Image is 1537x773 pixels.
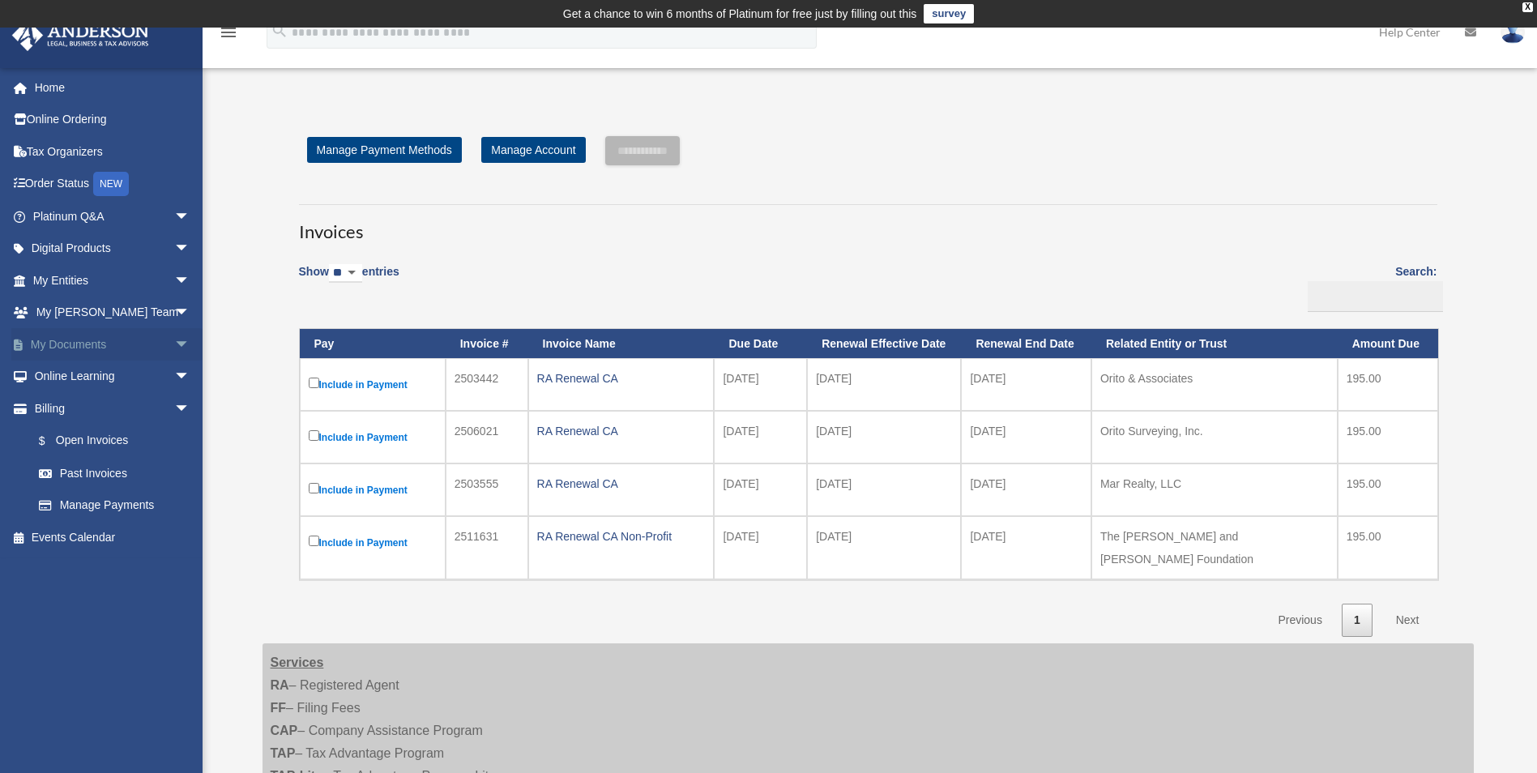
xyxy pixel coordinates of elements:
a: My Documentsarrow_drop_down [11,328,215,361]
th: Related Entity or Trust: activate to sort column ascending [1091,329,1338,359]
td: 195.00 [1338,358,1438,411]
td: Orito Surveying, Inc. [1091,411,1338,463]
input: Search: [1308,281,1443,312]
span: arrow_drop_down [174,200,207,233]
a: 1 [1342,604,1373,637]
a: Manage Payment Methods [307,137,462,163]
a: My [PERSON_NAME] Teamarrow_drop_down [11,297,215,329]
td: [DATE] [807,516,961,579]
span: arrow_drop_down [174,361,207,394]
td: [DATE] [961,516,1091,579]
a: Manage Payments [23,489,207,522]
td: Mar Realty, LLC [1091,463,1338,516]
td: [DATE] [714,411,807,463]
a: Next [1384,604,1432,637]
td: 2503555 [446,463,528,516]
i: menu [219,23,238,42]
td: 2511631 [446,516,528,579]
td: Orito & Associates [1091,358,1338,411]
td: 195.00 [1338,411,1438,463]
span: arrow_drop_down [174,264,207,297]
td: 2506021 [446,411,528,463]
th: Renewal Effective Date: activate to sort column ascending [807,329,961,359]
div: RA Renewal CA [537,420,706,442]
a: Home [11,71,215,104]
td: [DATE] [961,358,1091,411]
a: Platinum Q&Aarrow_drop_down [11,200,215,233]
span: $ [48,431,56,451]
strong: FF [271,701,287,715]
td: 195.00 [1338,516,1438,579]
span: arrow_drop_down [174,392,207,425]
th: Renewal End Date: activate to sort column ascending [961,329,1091,359]
th: Due Date: activate to sort column ascending [714,329,807,359]
td: [DATE] [714,516,807,579]
a: survey [924,4,974,23]
td: 195.00 [1338,463,1438,516]
td: [DATE] [714,358,807,411]
span: arrow_drop_down [174,297,207,330]
label: Include in Payment [309,480,437,500]
th: Invoice #: activate to sort column ascending [446,329,528,359]
td: The [PERSON_NAME] and [PERSON_NAME] Foundation [1091,516,1338,579]
label: Search: [1302,262,1437,312]
input: Include in Payment [309,430,319,441]
div: RA Renewal CA [537,367,706,390]
td: [DATE] [961,463,1091,516]
i: search [271,22,288,40]
div: Get a chance to win 6 months of Platinum for free just by filling out this [563,4,917,23]
a: $Open Invoices [23,425,199,458]
td: [DATE] [807,463,961,516]
strong: RA [271,678,289,692]
label: Show entries [299,262,399,299]
div: close [1522,2,1533,12]
strong: CAP [271,724,298,737]
a: Online Ordering [11,104,215,136]
img: Anderson Advisors Platinum Portal [7,19,154,51]
input: Include in Payment [309,536,319,546]
span: arrow_drop_down [174,328,207,361]
td: [DATE] [807,358,961,411]
input: Include in Payment [309,378,319,388]
select: Showentries [329,264,362,283]
a: Digital Productsarrow_drop_down [11,233,215,265]
th: Amount Due: activate to sort column ascending [1338,329,1438,359]
td: [DATE] [961,411,1091,463]
a: Order StatusNEW [11,168,215,201]
a: My Entitiesarrow_drop_down [11,264,215,297]
th: Pay: activate to sort column descending [300,329,446,359]
div: RA Renewal CA [537,472,706,495]
span: arrow_drop_down [174,233,207,266]
a: Manage Account [481,137,585,163]
a: menu [219,28,238,42]
input: Include in Payment [309,483,319,493]
strong: TAP [271,746,296,760]
a: Events Calendar [11,521,215,553]
a: Tax Organizers [11,135,215,168]
div: RA Renewal CA Non-Profit [537,525,706,548]
label: Include in Payment [309,427,437,447]
h3: Invoices [299,204,1437,245]
a: Previous [1266,604,1334,637]
label: Include in Payment [309,374,437,395]
td: 2503442 [446,358,528,411]
strong: Services [271,656,324,669]
th: Invoice Name: activate to sort column ascending [528,329,715,359]
label: Include in Payment [309,532,437,553]
td: [DATE] [714,463,807,516]
a: Past Invoices [23,457,207,489]
img: User Pic [1501,20,1525,44]
div: NEW [93,172,129,196]
a: Billingarrow_drop_down [11,392,207,425]
a: Online Learningarrow_drop_down [11,361,215,393]
td: [DATE] [807,411,961,463]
